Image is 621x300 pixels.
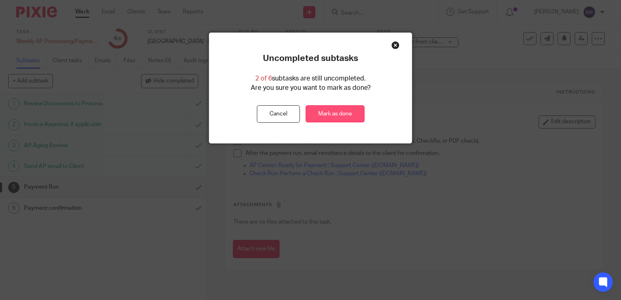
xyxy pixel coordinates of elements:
a: Mark as done [306,105,365,123]
button: Cancel [257,105,300,123]
span: 2 of 6 [255,75,272,82]
p: Are you sure you want to mark as done? [251,83,371,93]
p: Uncompleted subtasks [263,53,358,64]
div: Close this dialog window [391,41,400,49]
p: subtasks are still uncompleted. [255,74,366,83]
